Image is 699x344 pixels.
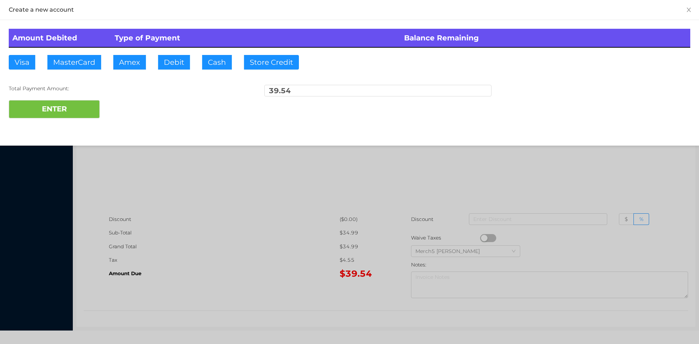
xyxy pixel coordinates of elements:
[400,29,690,47] th: Balance Remaining
[47,55,101,70] button: MasterCard
[686,7,692,13] i: icon: close
[9,100,100,118] button: ENTER
[244,55,299,70] button: Store Credit
[9,29,111,47] th: Amount Debited
[202,55,232,70] button: Cash
[111,29,401,47] th: Type of Payment
[9,55,35,70] button: Visa
[9,85,236,92] div: Total Payment Amount:
[113,55,146,70] button: Amex
[9,6,690,14] div: Create a new account
[158,55,190,70] button: Debit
